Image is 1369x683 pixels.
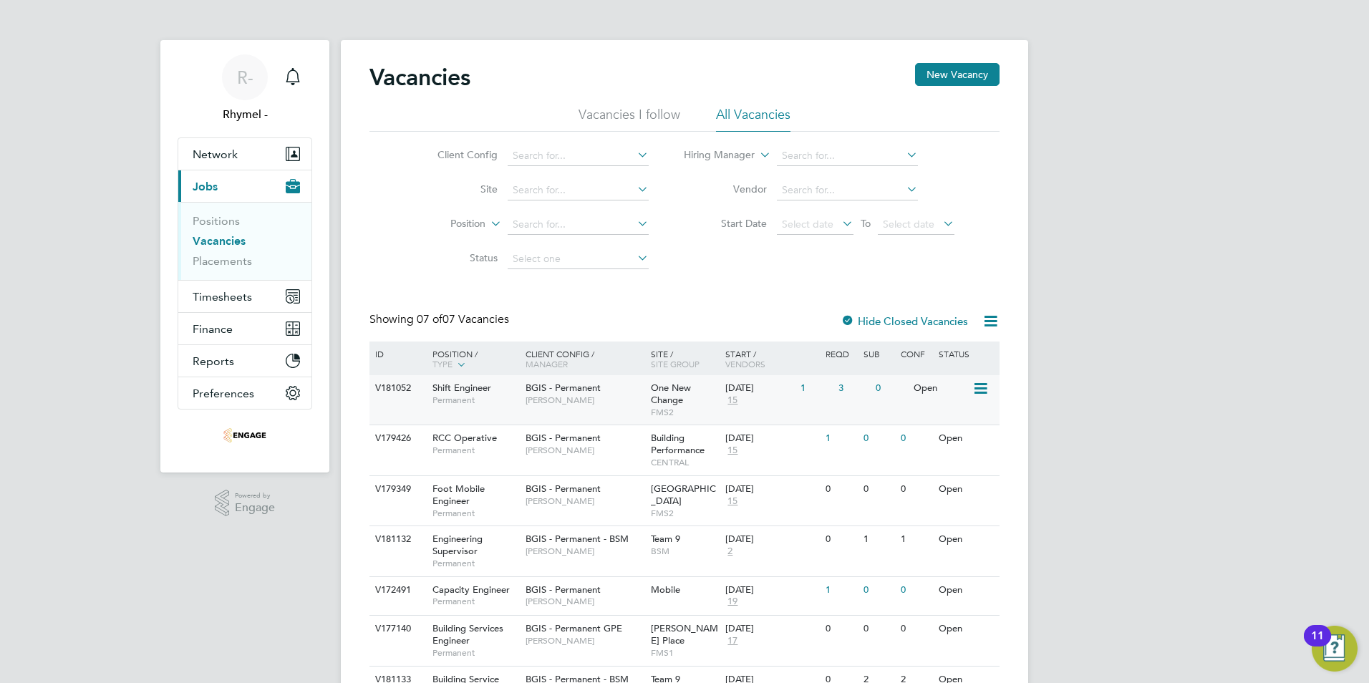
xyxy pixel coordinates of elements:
[860,425,897,452] div: 0
[897,616,934,642] div: 0
[215,490,276,517] a: Powered byEngage
[178,281,311,312] button: Timesheets
[237,68,253,87] span: R-
[372,616,422,642] div: V177140
[684,183,767,195] label: Vendor
[526,358,568,369] span: Manager
[935,476,997,503] div: Open
[722,341,822,376] div: Start /
[897,526,934,553] div: 1
[935,526,997,553] div: Open
[725,483,818,495] div: [DATE]
[508,215,649,235] input: Search for...
[432,445,518,456] span: Permanent
[369,312,512,327] div: Showing
[526,495,644,507] span: [PERSON_NAME]
[193,290,252,304] span: Timesheets
[860,341,897,366] div: Sub
[178,106,312,123] span: Rhymel -
[403,217,485,231] label: Position
[651,432,705,456] span: Building Performance
[883,218,934,231] span: Select date
[777,180,918,200] input: Search for...
[860,616,897,642] div: 0
[178,138,311,170] button: Network
[822,341,859,366] div: Reqd
[223,424,266,447] img: thrivesw-logo-retina.png
[432,394,518,406] span: Permanent
[835,375,872,402] div: 3
[822,616,859,642] div: 0
[725,623,818,635] div: [DATE]
[935,577,997,604] div: Open
[235,490,275,502] span: Powered by
[526,583,601,596] span: BGIS - Permanent
[725,358,765,369] span: Vendors
[822,476,859,503] div: 0
[432,533,483,557] span: Engineering Supervisor
[178,345,311,377] button: Reports
[725,596,740,608] span: 19
[856,214,875,233] span: To
[797,375,834,402] div: 1
[372,375,422,402] div: V181052
[526,432,601,444] span: BGIS - Permanent
[193,387,254,400] span: Preferences
[725,635,740,647] span: 17
[651,533,680,545] span: Team 9
[526,445,644,456] span: [PERSON_NAME]
[935,341,997,366] div: Status
[872,375,909,402] div: 0
[897,577,934,604] div: 0
[432,483,485,507] span: Foot Mobile Engineer
[508,146,649,166] input: Search for...
[647,341,722,376] div: Site /
[432,508,518,519] span: Permanent
[782,218,833,231] span: Select date
[651,457,719,468] span: CENTRAL
[193,254,252,268] a: Placements
[193,354,234,368] span: Reports
[369,63,470,92] h2: Vacancies
[725,495,740,508] span: 15
[915,63,1000,86] button: New Vacancy
[777,146,918,166] input: Search for...
[651,382,691,406] span: One New Change
[432,583,510,596] span: Capacity Engineer
[415,148,498,161] label: Client Config
[725,533,818,546] div: [DATE]
[841,314,968,328] label: Hide Closed Vacancies
[422,341,522,377] div: Position /
[822,577,859,604] div: 1
[372,526,422,553] div: V181132
[651,483,716,507] span: [GEOGRAPHIC_DATA]
[860,577,897,604] div: 0
[651,358,700,369] span: Site Group
[432,558,518,569] span: Permanent
[526,394,644,406] span: [PERSON_NAME]
[178,424,312,447] a: Go to home page
[372,425,422,452] div: V179426
[432,432,497,444] span: RCC Operative
[508,180,649,200] input: Search for...
[935,616,997,642] div: Open
[178,202,311,280] div: Jobs
[526,533,629,545] span: BGIS - Permanent - BSM
[522,341,647,376] div: Client Config /
[193,147,238,161] span: Network
[897,476,934,503] div: 0
[432,382,491,394] span: Shift Engineer
[372,577,422,604] div: V172491
[651,647,719,659] span: FMS1
[716,106,790,132] li: All Vacancies
[432,622,503,646] span: Building Services Engineer
[897,425,934,452] div: 0
[897,341,934,366] div: Conf
[178,377,311,409] button: Preferences
[432,647,518,659] span: Permanent
[910,375,972,402] div: Open
[415,183,498,195] label: Site
[725,394,740,407] span: 15
[193,322,233,336] span: Finance
[651,583,680,596] span: Mobile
